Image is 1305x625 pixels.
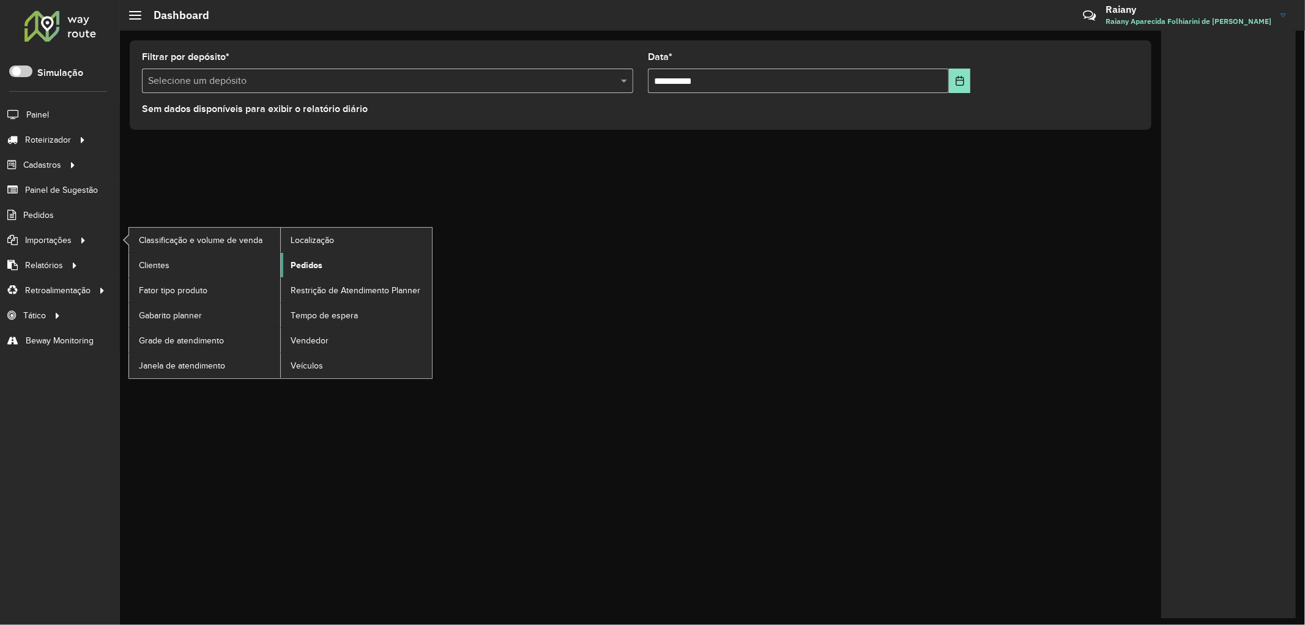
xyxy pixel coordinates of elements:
span: Tático [23,309,46,322]
span: Janela de atendimento [139,359,225,372]
span: Tempo de espera [291,309,358,322]
span: Painel [26,108,49,121]
span: Restrição de Atendimento Planner [291,284,420,297]
a: Veículos [281,353,432,378]
span: Relatórios [25,259,63,272]
a: Tempo de espera [281,303,432,327]
span: Roteirizador [25,133,71,146]
span: Beway Monitoring [26,334,94,347]
span: Painel de Sugestão [25,184,98,196]
span: Pedidos [291,259,322,272]
a: Pedidos [281,253,432,277]
span: Localização [291,234,334,247]
span: Gabarito planner [139,309,202,322]
span: Pedidos [23,209,54,222]
a: Grade de atendimento [129,328,280,353]
a: Janela de atendimento [129,353,280,378]
a: Fator tipo produto [129,278,280,302]
label: Data [648,50,672,64]
span: Grade de atendimento [139,334,224,347]
span: Importações [25,234,72,247]
a: Contato Rápido [1076,2,1102,29]
label: Sem dados disponíveis para exibir o relatório diário [142,102,368,116]
span: Classificação e volume de venda [139,234,262,247]
span: Raiany Aparecida Folhiarini de [PERSON_NAME] [1106,16,1271,27]
label: Filtrar por depósito [142,50,229,64]
a: Restrição de Atendimento Planner [281,278,432,302]
h3: Raiany [1106,4,1271,15]
a: Clientes [129,253,280,277]
h2: Dashboard [141,9,209,22]
button: Choose Date [949,69,970,93]
span: Clientes [139,259,169,272]
span: Vendedor [291,334,329,347]
label: Simulação [37,65,83,80]
span: Retroalimentação [25,284,91,297]
span: Cadastros [23,159,61,171]
span: Veículos [291,359,323,372]
a: Gabarito planner [129,303,280,327]
a: Localização [281,228,432,252]
span: Fator tipo produto [139,284,207,297]
a: Classificação e volume de venda [129,228,280,252]
a: Vendedor [281,328,432,353]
